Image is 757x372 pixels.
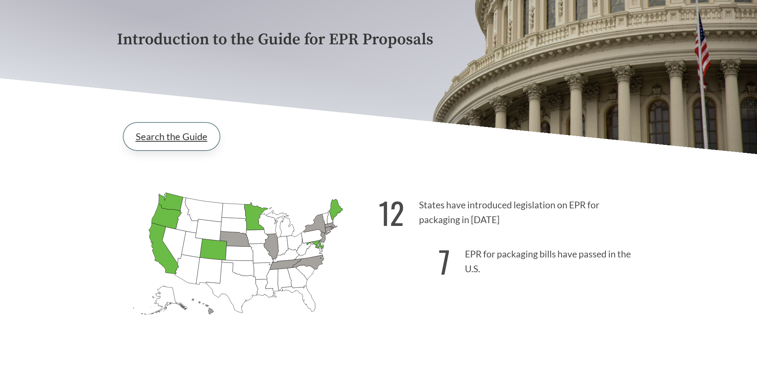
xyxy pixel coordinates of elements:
a: Search the Guide [123,123,220,150]
p: Introduction to the Guide for EPR Proposals [117,31,640,49]
strong: 7 [439,239,450,283]
strong: 12 [379,190,404,235]
p: EPR for packaging bills have passed in the U.S. [379,235,640,284]
p: States have introduced legislation on EPR for packaging in [DATE] [379,186,640,235]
